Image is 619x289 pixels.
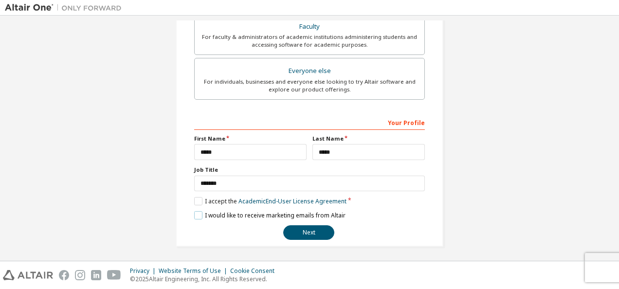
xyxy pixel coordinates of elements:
[59,270,69,280] img: facebook.svg
[130,267,159,275] div: Privacy
[312,135,425,143] label: Last Name
[238,197,346,205] a: Academic End-User License Agreement
[200,64,419,78] div: Everyone else
[200,33,419,49] div: For faculty & administrators of academic institutions administering students and accessing softwa...
[194,211,346,219] label: I would like to receive marketing emails from Altair
[194,197,346,205] label: I accept the
[3,270,53,280] img: altair_logo.svg
[107,270,121,280] img: youtube.svg
[159,267,230,275] div: Website Terms of Use
[91,270,101,280] img: linkedin.svg
[75,270,85,280] img: instagram.svg
[200,20,419,34] div: Faculty
[130,275,280,283] p: © 2025 Altair Engineering, Inc. All Rights Reserved.
[200,78,419,93] div: For individuals, businesses and everyone else looking to try Altair software and explore our prod...
[5,3,127,13] img: Altair One
[283,225,334,240] button: Next
[230,267,280,275] div: Cookie Consent
[194,166,425,174] label: Job Title
[194,135,307,143] label: First Name
[194,114,425,130] div: Your Profile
